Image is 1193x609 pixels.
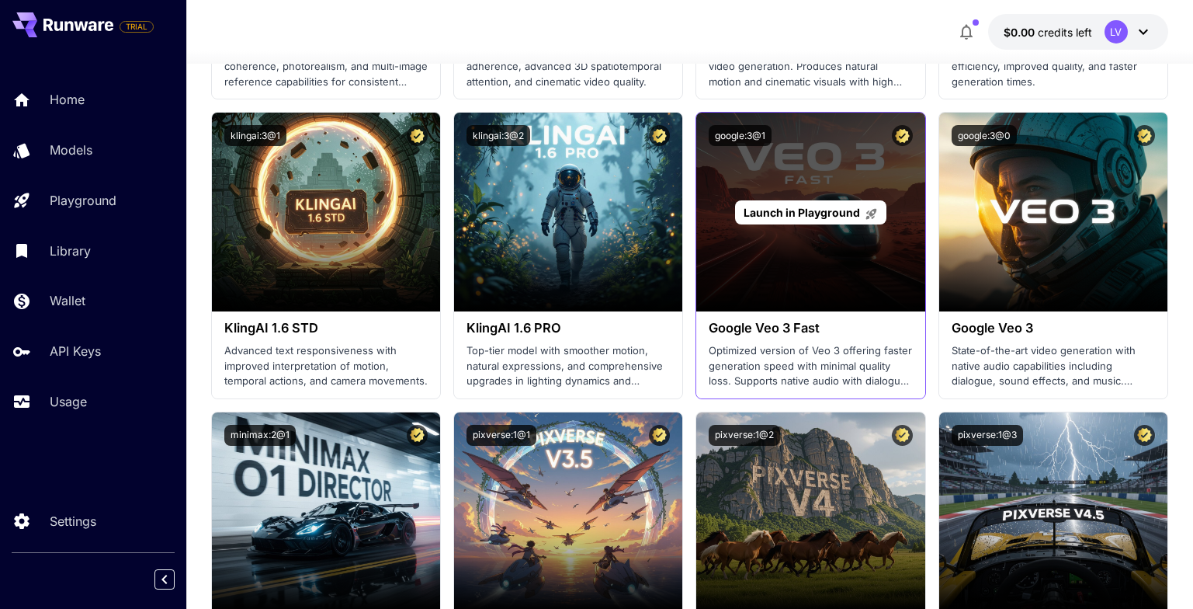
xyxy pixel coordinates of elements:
button: pixverse:1@2 [709,425,780,446]
span: Launch in Playground [744,206,860,219]
p: Latest standard model with enhanced efficiency, improved quality, and faster generation times. [952,44,1155,90]
h3: Google Veo 3 [952,321,1155,336]
button: Certified Model – Vetted for best performance and includes a commercial license. [649,125,670,146]
button: Certified Model – Vetted for best performance and includes a commercial license. [407,425,428,446]
p: Optimized version of Veo 3 offering faster generation speed with minimal quality loss. Supports n... [709,343,912,389]
button: google:3@0 [952,125,1017,146]
button: minimax:2@1 [224,425,296,446]
button: Certified Model – Vetted for best performance and includes a commercial license. [1134,125,1155,146]
button: $0.00LV [988,14,1168,50]
a: Launch in Playground [735,200,886,224]
button: Certified Model – Vetted for best performance and includes a commercial license. [892,125,913,146]
img: alt [454,113,682,311]
button: pixverse:1@1 [466,425,536,446]
p: Home [50,90,85,109]
span: TRIAL [120,21,153,33]
span: $0.00 [1004,26,1038,39]
div: $0.00 [1004,24,1092,40]
button: pixverse:1@3 [952,425,1023,446]
p: Professional variant with superior prompt adherence, advanced 3D spatiotemporal attention, and ci... [466,44,670,90]
p: Models [50,141,92,159]
h3: Google Veo 3 Fast [709,321,912,336]
div: Collapse sidebar [166,565,186,593]
span: credits left [1038,26,1092,39]
p: Settings [50,512,96,531]
p: Top-tier model with smoother motion, natural expressions, and comprehensive upgrades in lighting ... [466,343,670,389]
p: State-of-the-art video generation with native audio capabilities including dialogue, sound effect... [952,343,1155,389]
button: Certified Model – Vetted for best performance and includes a commercial license. [1134,425,1155,446]
div: LV [1105,20,1128,43]
p: Library [50,242,91,260]
button: klingai:3@2 [466,125,530,146]
button: Certified Model – Vetted for best performance and includes a commercial license. [892,425,913,446]
button: google:3@1 [709,125,772,146]
img: alt [939,113,1167,311]
button: Certified Model – Vetted for best performance and includes a commercial license. [407,125,428,146]
h3: KlingAI 1.6 PRO [466,321,670,336]
h3: KlingAI 1.6 STD [224,321,428,336]
button: Certified Model – Vetted for best performance and includes a commercial license. [649,425,670,446]
p: Advanced text responsiveness with improved interpretation of motion, temporal actions, and camera... [224,343,428,389]
p: Highest-end version with best-in-class coherence, photorealism, and multi-image reference capabil... [224,44,428,90]
p: Usage [50,392,87,411]
p: API Keys [50,342,101,360]
p: Major leap in text-to-video and image-to-video generation. Produces natural motion and cinematic ... [709,44,912,90]
p: Playground [50,191,116,210]
img: alt [212,113,440,311]
span: Add your payment card to enable full platform functionality. [120,17,154,36]
button: klingai:3@1 [224,125,286,146]
p: Wallet [50,291,85,310]
button: Collapse sidebar [154,569,175,590]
